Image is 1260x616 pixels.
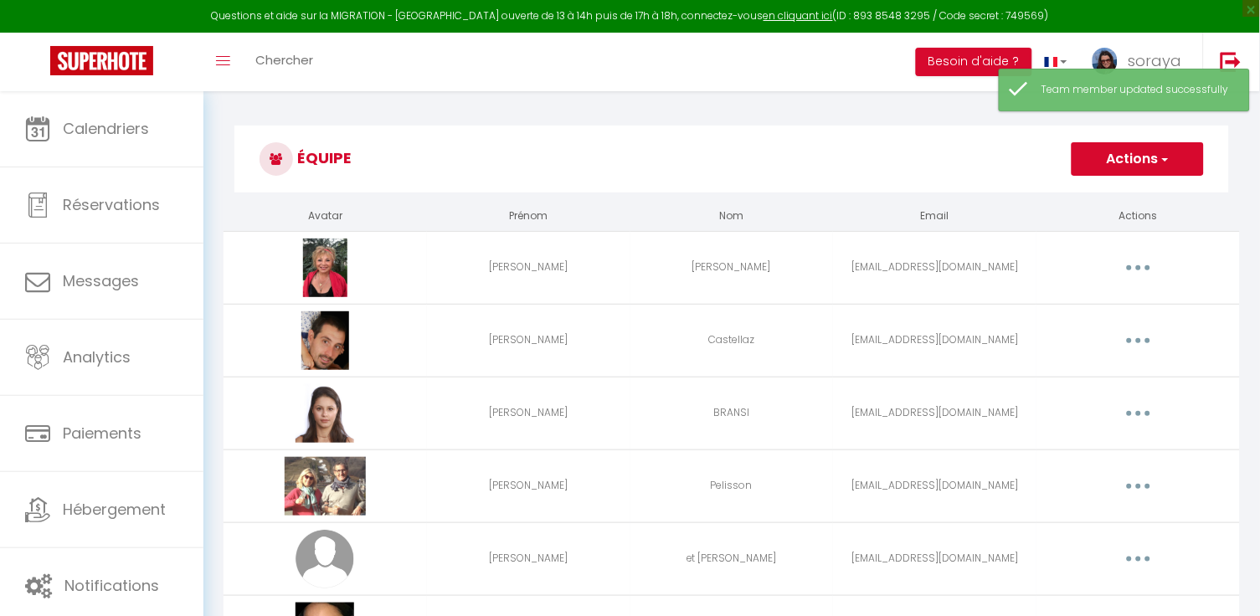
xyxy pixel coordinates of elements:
img: 17047461668633.png [303,239,347,297]
span: Paiements [63,423,141,444]
span: Calendriers [63,118,149,139]
img: 17098520342304.png [285,457,365,516]
th: Actions [1036,202,1240,231]
td: [EMAIL_ADDRESS][DOMAIN_NAME] [833,304,1036,377]
img: 17083536196135.jpg [296,384,354,443]
img: 17086168288456.PNG [301,311,350,370]
th: Avatar [224,202,427,231]
button: Besoin d'aide ? [916,48,1032,76]
td: [PERSON_NAME] [427,377,630,449]
img: avatar.png [296,530,354,588]
span: Hébergement [63,499,166,520]
td: [PERSON_NAME] [427,522,630,595]
td: [PERSON_NAME] [427,449,630,522]
th: Email [833,202,1036,231]
div: Team member updated successfully [1041,82,1232,98]
td: Pelisson [630,449,834,522]
img: Super Booking [50,46,153,75]
a: Chercher [243,33,326,91]
td: BRANSI [630,377,834,449]
span: Chercher [255,51,313,69]
td: [PERSON_NAME] [630,231,834,304]
span: Réservations [63,194,160,215]
a: en cliquant ici [764,8,833,23]
td: [PERSON_NAME] [427,231,630,304]
span: Analytics [63,346,131,367]
button: Actions [1072,142,1204,176]
img: logout [1221,51,1242,72]
button: Open LiveChat chat widget [13,7,64,57]
td: [EMAIL_ADDRESS][DOMAIN_NAME] [833,522,1036,595]
span: Notifications [64,575,159,596]
td: [EMAIL_ADDRESS][DOMAIN_NAME] [833,377,1036,449]
td: [PERSON_NAME] [427,304,630,377]
span: Messages [63,270,139,291]
td: et [PERSON_NAME] [630,522,834,595]
a: ... soraya [1080,33,1203,91]
span: soraya [1129,50,1182,71]
td: Castellaz [630,304,834,377]
td: [EMAIL_ADDRESS][DOMAIN_NAME] [833,449,1036,522]
th: Prénom [427,202,630,231]
td: [EMAIL_ADDRESS][DOMAIN_NAME] [833,231,1036,304]
h3: Équipe [234,126,1229,192]
img: ... [1093,48,1118,74]
th: Nom [630,202,834,231]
